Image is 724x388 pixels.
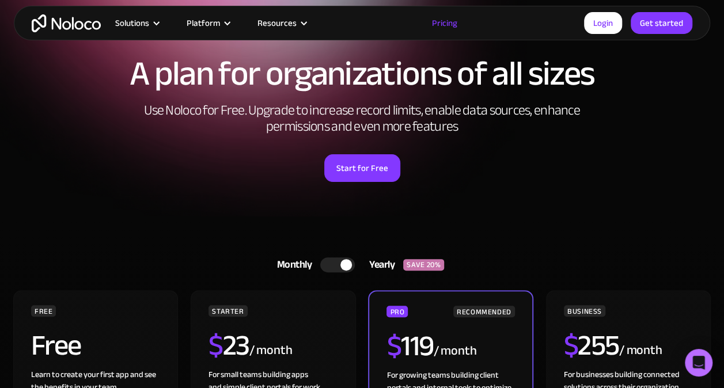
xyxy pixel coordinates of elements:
[209,331,249,360] h2: 23
[249,341,293,360] div: / month
[418,16,472,31] a: Pricing
[433,342,476,360] div: / month
[187,16,220,31] div: Platform
[584,12,622,34] a: Login
[132,102,593,135] h2: Use Noloco for Free. Upgrade to increase record limits, enable data sources, enhance permissions ...
[355,256,403,273] div: Yearly
[453,306,515,317] div: RECOMMENDED
[386,306,408,317] div: PRO
[386,319,401,373] span: $
[564,305,605,317] div: BUSINESS
[31,305,56,317] div: FREE
[263,256,321,273] div: Monthly
[32,14,101,32] a: home
[631,12,692,34] a: Get started
[101,16,172,31] div: Solutions
[619,341,662,360] div: / month
[172,16,243,31] div: Platform
[12,56,712,91] h1: A plan for organizations of all sizes
[564,318,578,372] span: $
[209,305,247,317] div: STARTER
[115,16,149,31] div: Solutions
[257,16,297,31] div: Resources
[31,331,81,360] h2: Free
[685,349,712,376] div: Open Intercom Messenger
[403,259,444,271] div: SAVE 20%
[564,331,619,360] h2: 255
[243,16,320,31] div: Resources
[209,318,223,372] span: $
[386,332,433,360] h2: 119
[324,154,400,182] a: Start for Free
